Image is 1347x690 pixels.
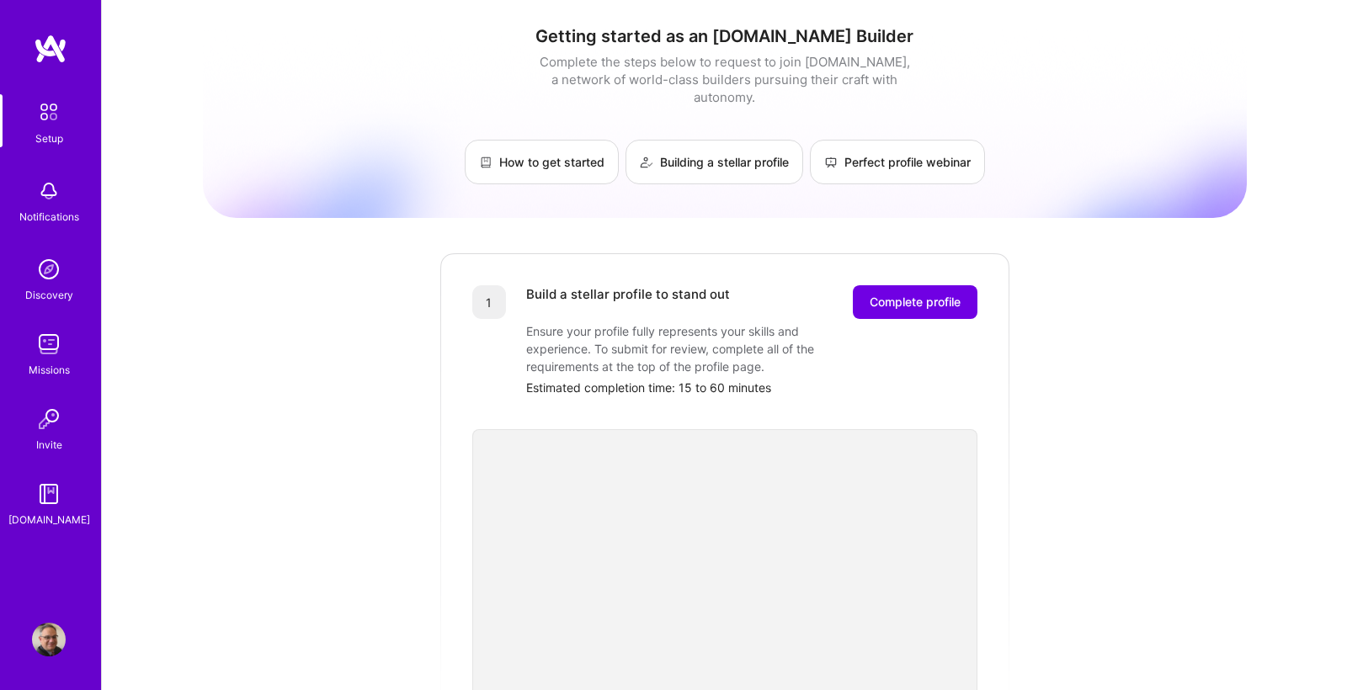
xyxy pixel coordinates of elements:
[32,252,66,286] img: discovery
[28,623,70,656] a: User Avatar
[526,322,863,375] div: Ensure your profile fully represents your skills and experience. To submit for review, complete a...
[535,53,914,106] div: Complete the steps below to request to join [DOMAIN_NAME], a network of world-class builders purs...
[32,402,66,436] img: Invite
[36,436,62,454] div: Invite
[25,286,73,304] div: Discovery
[35,130,63,147] div: Setup
[853,285,977,319] button: Complete profile
[32,623,66,656] img: User Avatar
[810,140,985,184] a: Perfect profile webinar
[526,379,977,396] div: Estimated completion time: 15 to 60 minutes
[32,174,66,208] img: bell
[472,285,506,319] div: 1
[34,34,67,64] img: logo
[824,156,838,169] img: Perfect profile webinar
[19,208,79,226] div: Notifications
[8,511,90,528] div: [DOMAIN_NAME]
[870,294,961,310] span: Complete profile
[32,327,66,361] img: teamwork
[640,156,653,169] img: Building a stellar profile
[31,94,67,130] img: setup
[465,140,619,184] a: How to get started
[479,156,492,169] img: How to get started
[526,285,730,319] div: Build a stellar profile to stand out
[32,477,66,511] img: guide book
[203,26,1247,46] h1: Getting started as an [DOMAIN_NAME] Builder
[626,140,803,184] a: Building a stellar profile
[29,361,70,379] div: Missions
